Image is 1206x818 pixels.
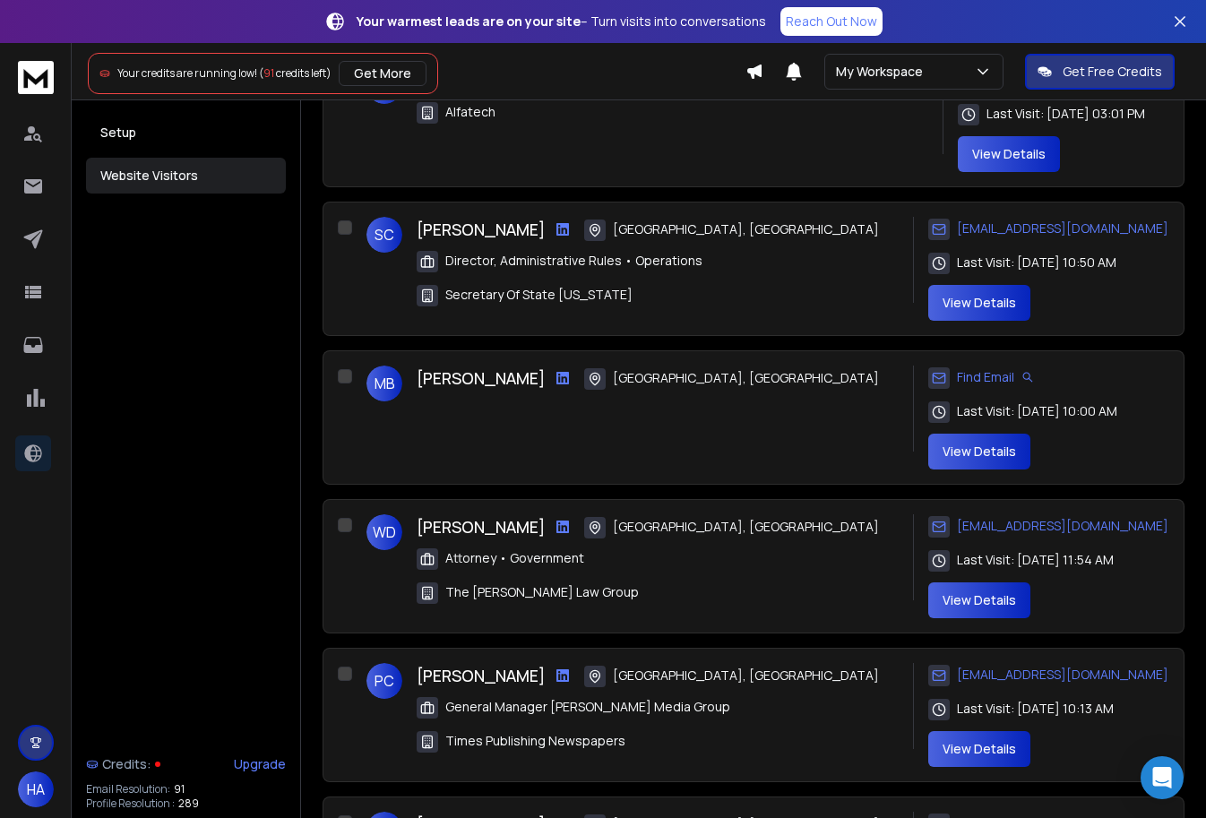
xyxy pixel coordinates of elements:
[117,65,257,81] span: Your credits are running low!
[986,105,1145,123] span: Last Visit: [DATE] 03:01 PM
[417,663,545,688] h3: [PERSON_NAME]
[786,13,877,30] p: Reach Out Now
[174,782,185,796] span: 91
[366,514,402,550] span: WD
[18,771,54,807] button: HA
[957,220,1168,237] span: [EMAIL_ADDRESS][DOMAIN_NAME]
[1025,54,1175,90] button: Get Free Credits
[86,746,286,782] a: Credits:Upgrade
[928,366,1034,389] div: Find Email
[366,663,402,699] span: PC
[445,549,584,567] span: Attorney • Government
[86,115,286,151] button: Setup
[339,61,426,86] button: Get More
[928,582,1030,618] button: View Details
[445,732,625,750] span: Times Publishing Newspapers
[1141,756,1184,799] div: Open Intercom Messenger
[613,369,879,387] span: [GEOGRAPHIC_DATA], [GEOGRAPHIC_DATA]
[957,517,1168,535] span: [EMAIL_ADDRESS][DOMAIN_NAME]
[86,796,175,811] p: Profile Resolution :
[445,583,639,601] span: The [PERSON_NAME] Law Group
[417,217,545,242] h3: [PERSON_NAME]
[957,254,1116,271] span: Last Visit: [DATE] 10:50 AM
[613,518,879,536] span: [GEOGRAPHIC_DATA], [GEOGRAPHIC_DATA]
[417,514,545,539] h3: [PERSON_NAME]
[928,434,1030,469] button: View Details
[178,796,199,811] span: 289
[366,366,402,401] span: MB
[234,755,286,773] div: Upgrade
[957,551,1114,569] span: Last Visit: [DATE] 11:54 AM
[1063,63,1162,81] p: Get Free Credits
[263,65,274,81] span: 91
[366,217,402,253] span: SC
[445,103,495,121] span: Alfatech
[957,666,1168,684] span: [EMAIL_ADDRESS][DOMAIN_NAME]
[259,65,332,81] span: ( credits left)
[780,7,883,36] a: Reach Out Now
[445,252,702,270] span: Director, Administrative Rules • Operations
[18,61,54,94] img: logo
[957,402,1117,420] span: Last Visit: [DATE] 10:00 AM
[445,698,730,716] span: General Manager [PERSON_NAME] Media Group
[928,731,1030,767] button: View Details
[613,667,879,685] span: [GEOGRAPHIC_DATA], [GEOGRAPHIC_DATA]
[86,158,286,194] button: Website Visitors
[836,63,930,81] p: My Workspace
[357,13,581,30] strong: Your warmest leads are on your site
[102,755,151,773] span: Credits:
[958,136,1060,172] button: View Details
[613,220,879,238] span: [GEOGRAPHIC_DATA], [GEOGRAPHIC_DATA]
[928,285,1030,321] button: View Details
[86,782,170,796] p: Email Resolution:
[445,286,633,304] span: Secretary Of State [US_STATE]
[957,700,1114,718] span: Last Visit: [DATE] 10:13 AM
[417,366,545,391] h3: [PERSON_NAME]
[357,13,766,30] p: – Turn visits into conversations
